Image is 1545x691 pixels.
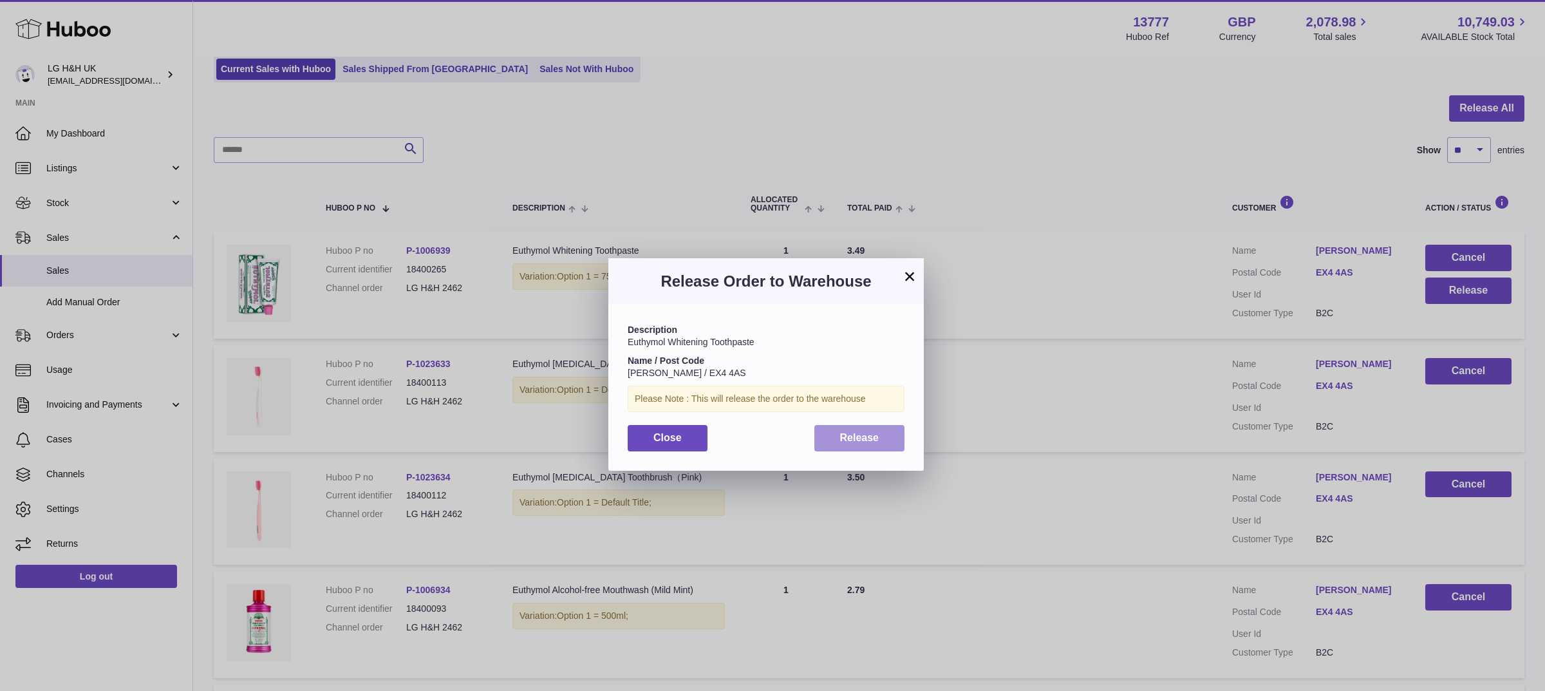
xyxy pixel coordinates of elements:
strong: Description [628,325,677,335]
h3: Release Order to Warehouse [628,271,904,292]
span: Close [653,432,682,443]
div: Please Note : This will release the order to the warehouse [628,386,904,412]
button: Release [814,425,905,451]
button: Close [628,425,707,451]
span: Euthymol Whitening Toothpaste [628,337,754,347]
strong: Name / Post Code [628,355,704,366]
span: Release [840,432,879,443]
button: × [902,269,917,284]
span: [PERSON_NAME] / EX4 4AS [628,368,746,378]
